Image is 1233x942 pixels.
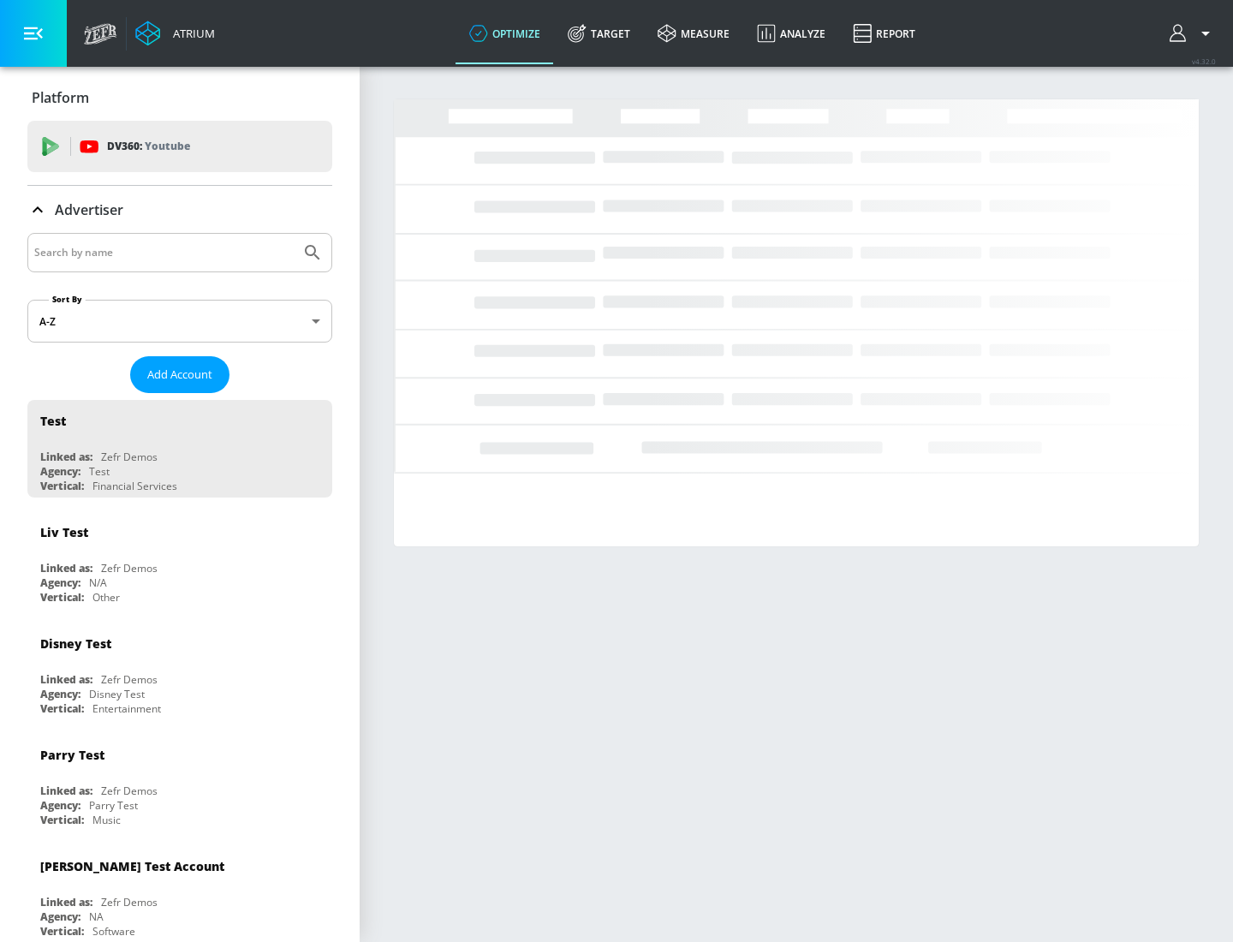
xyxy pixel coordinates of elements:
[89,687,145,701] div: Disney Test
[101,450,158,464] div: Zefr Demos
[40,798,80,813] div: Agency:
[89,464,110,479] div: Test
[40,858,224,874] div: [PERSON_NAME] Test Account
[32,88,89,107] p: Platform
[166,26,215,41] div: Atrium
[101,672,158,687] div: Zefr Demos
[27,511,332,609] div: Liv TestLinked as:Zefr DemosAgency:N/AVertical:Other
[40,909,80,924] div: Agency:
[34,241,294,264] input: Search by name
[743,3,839,64] a: Analyze
[130,356,229,393] button: Add Account
[92,479,177,493] div: Financial Services
[40,895,92,909] div: Linked as:
[89,909,104,924] div: NA
[40,479,84,493] div: Vertical:
[554,3,644,64] a: Target
[40,413,66,429] div: Test
[92,590,120,605] div: Other
[40,813,84,827] div: Vertical:
[27,400,332,498] div: TestLinked as:Zefr DemosAgency:TestVertical:Financial Services
[40,590,84,605] div: Vertical:
[1192,57,1216,66] span: v 4.32.0
[101,784,158,798] div: Zefr Demos
[27,74,332,122] div: Platform
[839,3,929,64] a: Report
[40,575,80,590] div: Agency:
[40,561,92,575] div: Linked as:
[40,524,88,540] div: Liv Test
[89,575,107,590] div: N/A
[27,734,332,832] div: Parry TestLinked as:Zefr DemosAgency:Parry TestVertical:Music
[92,813,121,827] div: Music
[40,701,84,716] div: Vertical:
[27,300,332,343] div: A-Z
[27,623,332,720] div: Disney TestLinked as:Zefr DemosAgency:Disney TestVertical:Entertainment
[40,672,92,687] div: Linked as:
[644,3,743,64] a: measure
[40,464,80,479] div: Agency:
[135,21,215,46] a: Atrium
[40,635,111,652] div: Disney Test
[40,924,84,939] div: Vertical:
[456,3,554,64] a: optimize
[101,895,158,909] div: Zefr Demos
[92,924,135,939] div: Software
[27,186,332,234] div: Advertiser
[107,137,190,156] p: DV360:
[147,365,212,385] span: Add Account
[40,784,92,798] div: Linked as:
[40,450,92,464] div: Linked as:
[55,200,123,219] p: Advertiser
[40,747,104,763] div: Parry Test
[89,798,138,813] div: Parry Test
[101,561,158,575] div: Zefr Demos
[27,121,332,172] div: DV360: Youtube
[49,294,86,305] label: Sort By
[92,701,161,716] div: Entertainment
[145,137,190,155] p: Youtube
[40,687,80,701] div: Agency:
